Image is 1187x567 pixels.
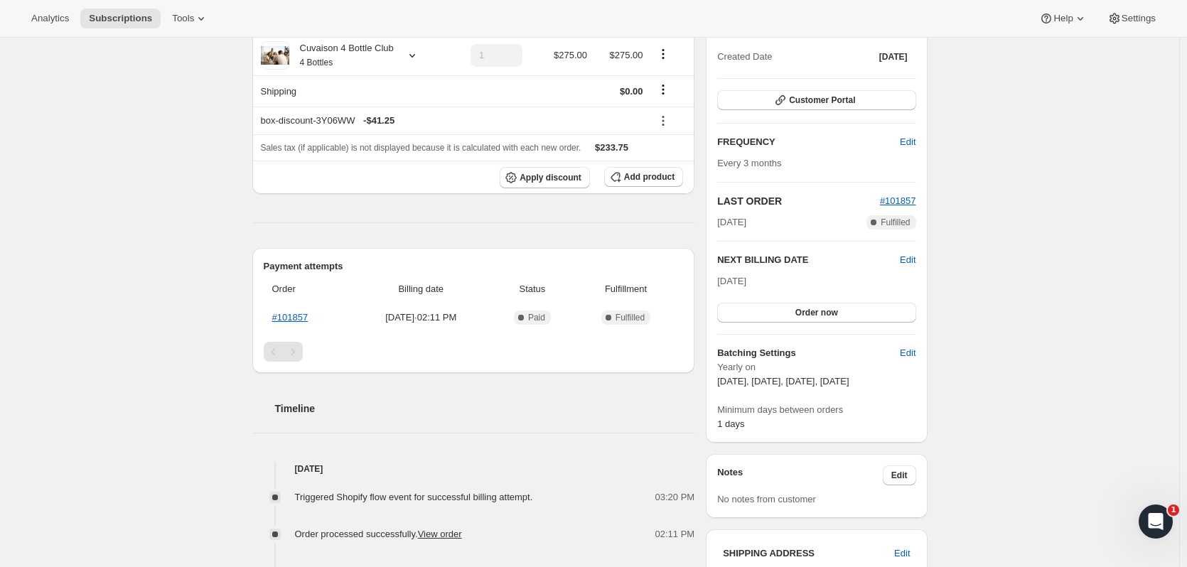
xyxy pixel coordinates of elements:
[891,342,924,364] button: Edit
[275,401,695,416] h2: Timeline
[900,135,915,149] span: Edit
[272,312,308,323] a: #101857
[717,494,816,504] span: No notes from customer
[1168,504,1179,516] span: 1
[300,58,333,67] small: 4 Bottles
[881,217,910,228] span: Fulfilled
[89,13,152,24] span: Subscriptions
[652,82,675,97] button: Shipping actions
[264,259,684,274] h2: Payment attempts
[717,50,772,64] span: Created Date
[717,403,915,417] span: Minimum days between orders
[620,86,643,97] span: $0.00
[261,143,581,153] span: Sales tax (if applicable) is not displayed because it is calculated with each new order.
[418,529,462,539] a: View order
[295,529,462,539] span: Order processed successfully.
[1053,13,1073,24] span: Help
[1031,9,1095,28] button: Help
[879,51,908,63] span: [DATE]
[871,47,916,67] button: [DATE]
[80,9,161,28] button: Subscriptions
[655,490,695,504] span: 03:20 PM
[717,276,746,286] span: [DATE]
[610,50,643,60] span: $275.00
[900,253,915,267] button: Edit
[795,307,838,318] span: Order now
[894,546,910,561] span: Edit
[595,142,628,153] span: $233.75
[252,75,446,107] th: Shipping
[163,9,217,28] button: Tools
[1099,9,1164,28] button: Settings
[264,274,350,305] th: Order
[1139,504,1173,539] iframe: Intercom live chat
[717,90,915,110] button: Customer Portal
[891,131,924,153] button: Edit
[717,303,915,323] button: Order now
[717,376,849,387] span: [DATE], [DATE], [DATE], [DATE]
[717,346,900,360] h6: Batching Settings
[172,13,194,24] span: Tools
[1122,13,1156,24] span: Settings
[624,171,675,183] span: Add product
[717,465,883,485] h3: Notes
[717,135,900,149] h2: FREQUENCY
[880,194,916,208] button: #101857
[717,215,746,229] span: [DATE]
[604,167,683,187] button: Add product
[616,312,645,323] span: Fulfilled
[355,310,488,325] span: [DATE] · 02:11 PM
[31,13,69,24] span: Analytics
[23,9,77,28] button: Analytics
[577,282,675,296] span: Fulfillment
[717,360,915,374] span: Yearly on
[355,282,488,296] span: Billing date
[252,462,695,476] h4: [DATE]
[261,114,643,128] div: box-discount-3Y06WW
[289,41,394,70] div: Cuvaison 4 Bottle Club
[496,282,569,296] span: Status
[900,346,915,360] span: Edit
[528,312,545,323] span: Paid
[264,342,684,362] nav: Pagination
[886,542,918,565] button: Edit
[717,158,781,168] span: Every 3 months
[655,527,695,541] span: 02:11 PM
[500,167,590,188] button: Apply discount
[295,492,533,502] span: Triggered Shopify flow event for successful billing attempt.
[520,172,581,183] span: Apply discount
[723,546,894,561] h3: SHIPPING ADDRESS
[789,94,855,106] span: Customer Portal
[717,253,900,267] h2: NEXT BILLING DATE
[717,194,880,208] h2: LAST ORDER
[363,114,394,128] span: - $41.25
[554,50,587,60] span: $275.00
[891,470,908,481] span: Edit
[883,465,916,485] button: Edit
[652,46,675,62] button: Product actions
[880,195,916,206] a: #101857
[717,418,744,429] span: 1 days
